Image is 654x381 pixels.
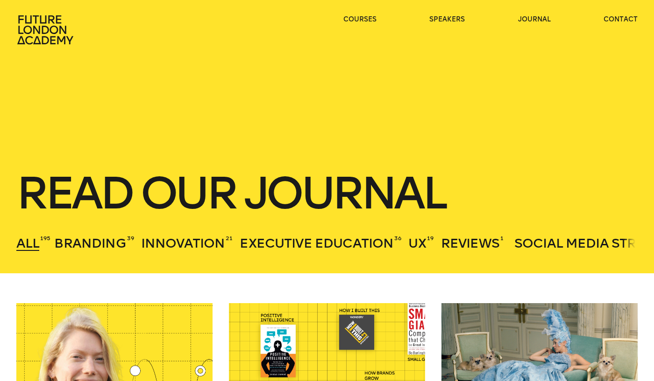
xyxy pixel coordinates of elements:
a: courses [343,15,377,24]
sup: 19 [427,235,434,242]
span: Executive Education [240,236,393,251]
sup: 39 [127,235,134,242]
a: speakers [429,15,465,24]
span: Reviews [441,236,499,251]
a: contact [604,15,638,24]
sup: 1 [500,235,504,242]
span: All [16,236,39,251]
a: journal [518,15,551,24]
span: Innovation [141,236,225,251]
sup: 195 [40,235,50,242]
sup: 36 [394,235,401,242]
span: Branding [54,236,126,251]
h1: Read our journal [16,173,638,214]
sup: 21 [226,235,233,242]
span: UX [408,236,426,251]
